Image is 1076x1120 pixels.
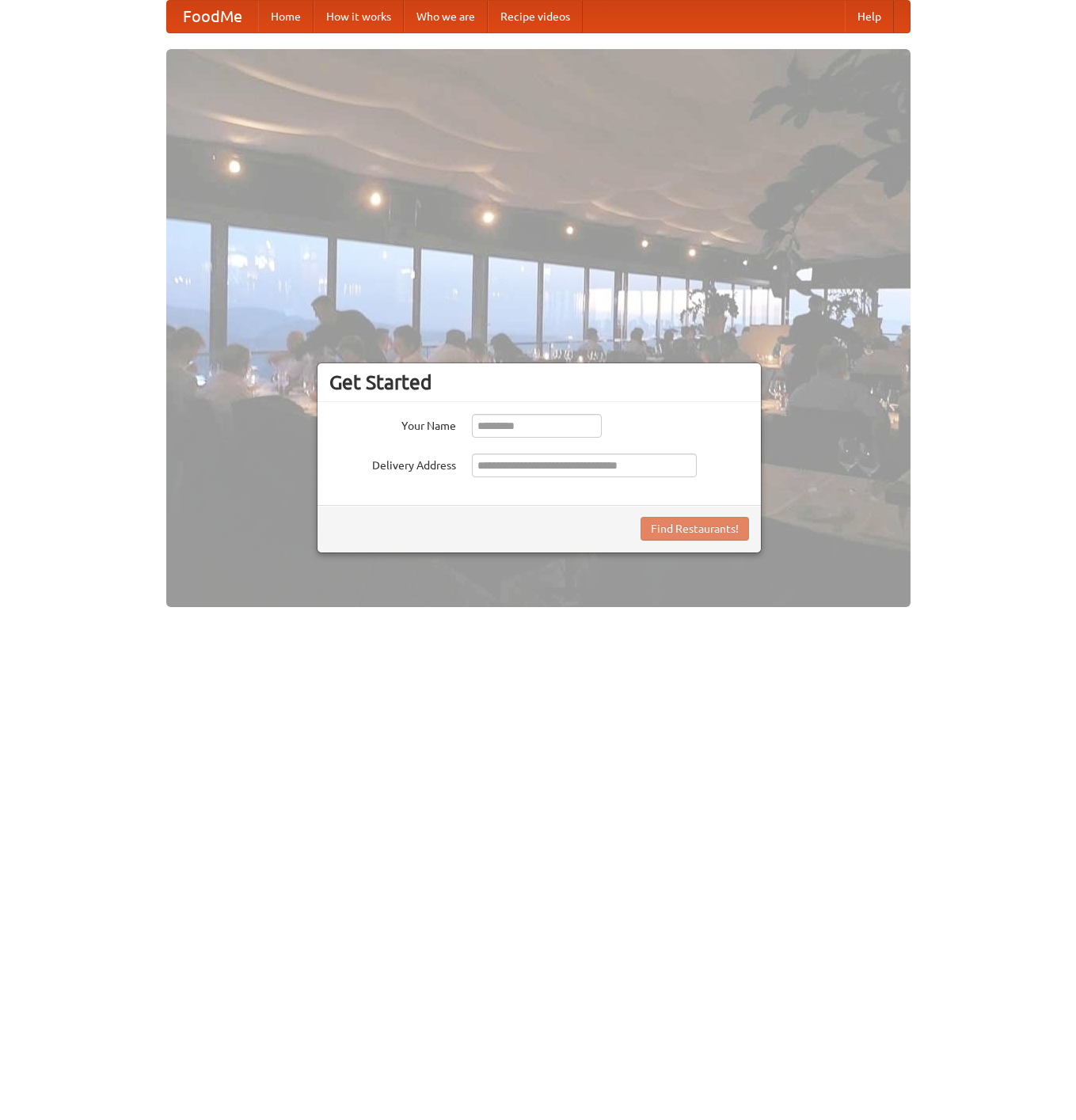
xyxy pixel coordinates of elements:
[641,517,749,541] button: Find Restaurants!
[329,454,456,473] label: Delivery Address
[488,1,583,32] a: Recipe videos
[845,1,894,32] a: Help
[258,1,314,32] a: Home
[167,1,258,32] a: FoodMe
[404,1,488,32] a: Who we are
[314,1,404,32] a: How it works
[329,414,456,434] label: Your Name
[329,370,749,394] h3: Get Started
